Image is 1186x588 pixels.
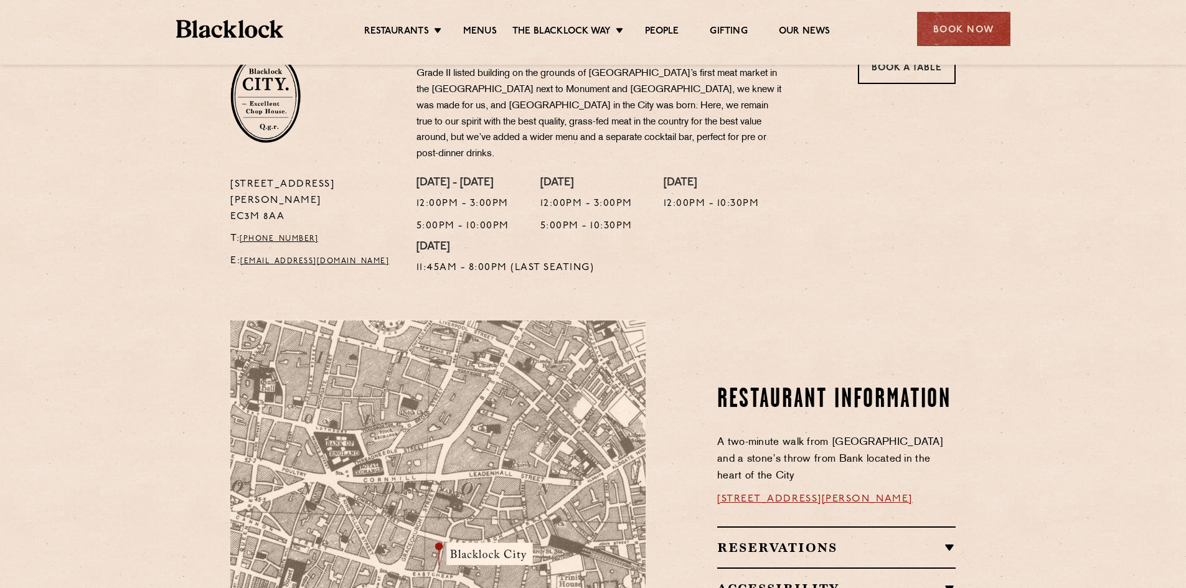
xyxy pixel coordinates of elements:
[417,241,595,254] h4: [DATE]
[417,218,509,235] p: 5:00pm - 10:00pm
[717,494,913,504] a: [STREET_ADDRESS][PERSON_NAME]
[176,20,284,38] img: BL_Textured_Logo-footer-cropped.svg
[230,50,301,143] img: City-stamp-default.svg
[417,196,509,212] p: 12:00pm - 3:00pm
[240,258,389,265] a: [EMAIL_ADDRESS][DOMAIN_NAME]
[540,177,633,190] h4: [DATE]
[512,26,611,39] a: The Blacklock Way
[540,196,633,212] p: 12:00pm - 3:00pm
[417,50,784,162] p: When asked what we thought of an old electricity substation set in the basement of a Grade II lis...
[858,50,956,84] a: Book a Table
[364,26,429,39] a: Restaurants
[230,177,398,225] p: [STREET_ADDRESS][PERSON_NAME] EC3M 8AA
[717,434,956,485] p: A two-minute walk from [GEOGRAPHIC_DATA] and a stone’s throw from Bank located in the heart of th...
[917,12,1010,46] div: Book Now
[240,235,318,243] a: [PHONE_NUMBER]
[540,218,633,235] p: 5:00pm - 10:30pm
[417,260,595,276] p: 11:45am - 8:00pm (Last Seating)
[417,177,509,190] h4: [DATE] - [DATE]
[230,231,398,247] p: T:
[230,253,398,269] p: E:
[710,26,747,39] a: Gifting
[717,540,956,555] h2: Reservations
[463,26,497,39] a: Menus
[645,26,679,39] a: People
[664,196,760,212] p: 12:00pm - 10:30pm
[779,26,831,39] a: Our News
[717,385,956,416] h2: Restaurant Information
[664,177,760,190] h4: [DATE]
